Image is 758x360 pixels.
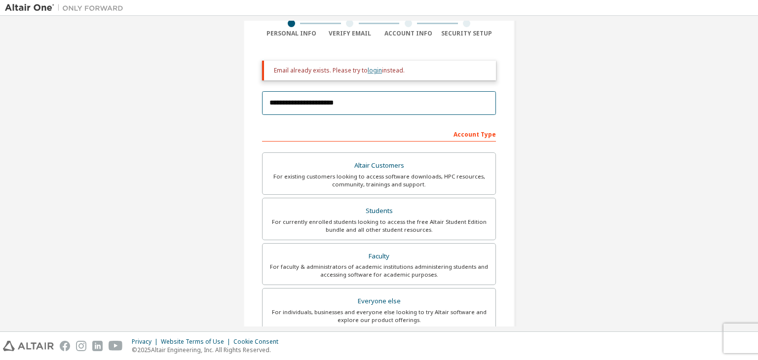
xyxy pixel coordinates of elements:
[268,204,490,218] div: Students
[76,341,86,351] img: instagram.svg
[268,159,490,173] div: Altair Customers
[321,30,379,37] div: Verify Email
[132,338,161,346] div: Privacy
[268,173,490,188] div: For existing customers looking to access software downloads, HPC resources, community, trainings ...
[268,263,490,279] div: For faculty & administrators of academic institutions administering students and accessing softwa...
[368,66,382,74] a: login
[109,341,123,351] img: youtube.svg
[60,341,70,351] img: facebook.svg
[233,338,284,346] div: Cookie Consent
[132,346,284,354] p: © 2025 Altair Engineering, Inc. All Rights Reserved.
[5,3,128,13] img: Altair One
[262,126,496,142] div: Account Type
[3,341,54,351] img: altair_logo.svg
[438,30,496,37] div: Security Setup
[268,294,490,308] div: Everyone else
[379,30,438,37] div: Account Info
[268,308,490,324] div: For individuals, businesses and everyone else looking to try Altair software and explore our prod...
[274,67,488,74] div: Email already exists. Please try to instead.
[268,250,490,263] div: Faculty
[161,338,233,346] div: Website Terms of Use
[92,341,103,351] img: linkedin.svg
[262,30,321,37] div: Personal Info
[268,218,490,234] div: For currently enrolled students looking to access the free Altair Student Edition bundle and all ...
